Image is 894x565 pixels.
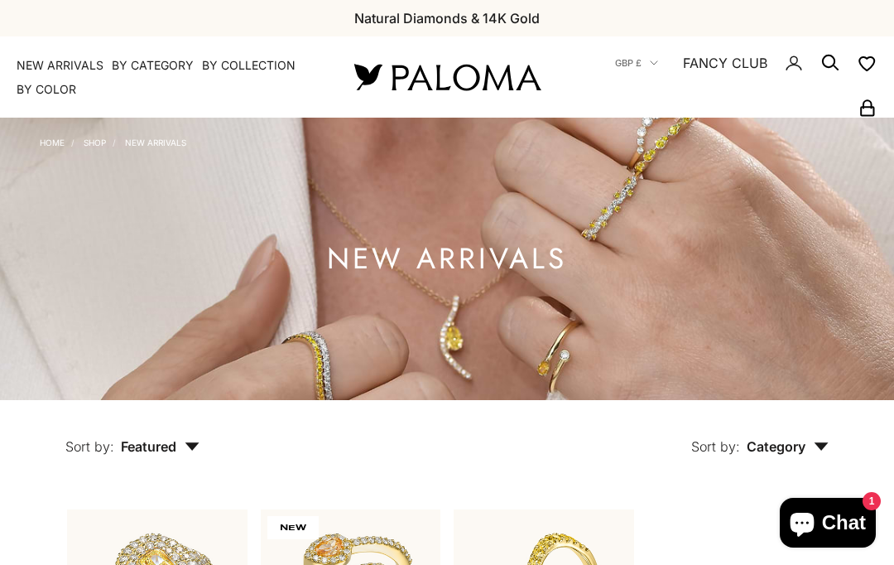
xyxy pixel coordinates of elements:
[112,57,194,74] summary: By Category
[84,138,106,147] a: Shop
[27,400,238,470] button: Sort by: Featured
[267,516,319,539] span: NEW
[40,138,65,147] a: Home
[775,498,881,552] inbox-online-store-chat: Shopify online store chat
[653,400,867,470] button: Sort by: Category
[683,52,767,74] a: FANCY CLUB
[615,56,642,70] span: GBP £
[615,56,658,70] button: GBP £
[121,438,199,455] span: Featured
[17,81,76,98] summary: By Color
[17,57,103,74] a: NEW ARRIVALS
[65,438,114,455] span: Sort by:
[17,57,315,98] nav: Primary navigation
[354,7,540,29] p: Natural Diamonds & 14K Gold
[125,138,186,147] a: NEW ARRIVALS
[202,57,296,74] summary: By Collection
[327,249,567,269] h1: NEW ARRIVALS
[747,438,829,455] span: Category
[579,36,877,118] nav: Secondary navigation
[691,438,740,455] span: Sort by:
[40,134,186,147] nav: Breadcrumb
